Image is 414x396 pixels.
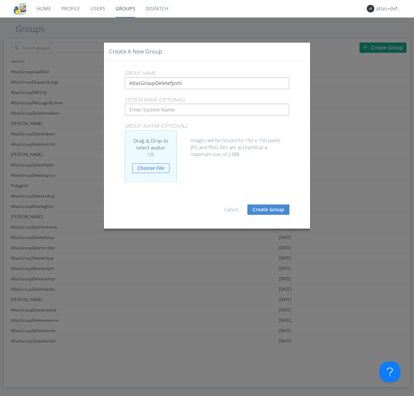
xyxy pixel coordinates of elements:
[376,5,402,12] div: atlas+default+group
[120,70,295,77] p: Group Name
[120,96,295,104] p: System Name (optional)
[367,5,374,12] img: 373638.png
[109,48,162,56] h4: Create a New Group
[14,2,26,15] img: cddb5a64eb264b2086981ab96f4c1ba7
[125,130,289,158] div: Images will be resized to 150 x 150 pixels. JPG and PNG files are accepted at a maximum size of 2...
[132,163,169,173] a: Choose File
[224,206,239,213] a: Cancel
[120,122,295,130] p: Group Avatar (optional)
[125,77,289,89] input: Enter Group Name
[247,204,289,215] button: Create Group
[132,151,169,158] div: OR
[125,130,177,182] div: Drag & Drop to select avatar
[125,104,289,115] input: Enter System Name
